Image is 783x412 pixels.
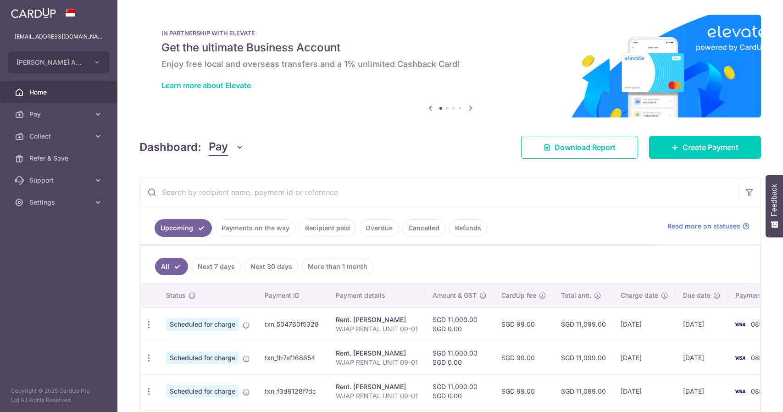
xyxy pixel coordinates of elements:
a: Cancelled [402,219,445,237]
a: Next 30 days [244,258,298,275]
td: SGD 11,000.00 SGD 0.00 [425,307,494,341]
span: Status [166,291,186,300]
span: Due date [683,291,711,300]
span: Download Report [555,142,616,153]
div: Rent. [PERSON_NAME] [336,349,418,358]
p: WJAP RENTAL UNIT 09-01 [336,358,418,367]
td: SGD 99.00 [494,341,554,374]
span: Pay [29,110,90,119]
th: Payment ID [257,284,328,307]
span: Home [29,88,90,97]
span: Scheduled for charge [166,385,239,398]
span: 0894 [751,354,767,362]
span: Charge date [621,291,658,300]
a: Create Payment [649,136,761,159]
td: [DATE] [613,307,676,341]
td: txn_1b7ef168654 [257,341,328,374]
img: CardUp [11,7,56,18]
span: Scheduled for charge [166,318,239,331]
th: Payment details [328,284,425,307]
span: Feedback [770,184,778,216]
p: WJAP RENTAL UNIT 09-01 [336,391,418,401]
td: txn_504760f5328 [257,307,328,341]
span: Scheduled for charge [166,351,239,364]
img: Bank Card [731,352,749,363]
a: Overdue [360,219,399,237]
td: SGD 99.00 [494,307,554,341]
td: SGD 11,099.00 [554,374,613,408]
img: Bank Card [731,319,749,330]
a: Next 7 days [192,258,241,275]
span: Amount & GST [433,291,477,300]
img: Renovation banner [139,15,761,117]
span: Total amt. [561,291,591,300]
span: Collect [29,132,90,141]
iframe: Opens a widget where you can find more information [724,384,774,407]
span: Read more on statuses [667,222,740,231]
h6: Enjoy free local and overseas transfers and a 1% unlimited Cashback Card! [161,59,739,70]
a: Read more on statuses [667,222,750,231]
td: [DATE] [676,341,728,374]
div: Rent. [PERSON_NAME] [336,315,418,324]
a: More than 1 month [302,258,373,275]
td: [DATE] [613,374,676,408]
span: Support [29,176,90,185]
td: [DATE] [676,374,728,408]
input: Search by recipient name, payment id or reference [140,178,739,207]
div: Rent. [PERSON_NAME] [336,382,418,391]
a: Payments on the way [216,219,295,237]
span: Settings [29,198,90,207]
button: Feedback - Show survey [766,175,783,237]
td: [DATE] [613,341,676,374]
td: SGD 11,099.00 [554,307,613,341]
td: SGD 99.00 [494,374,554,408]
a: All [155,258,188,275]
td: SGD 11,000.00 SGD 0.00 [425,374,494,408]
span: [PERSON_NAME] Anaesthetic Practice [17,58,84,67]
span: 0894 [751,320,767,328]
h5: Get the ultimate Business Account [161,40,739,55]
td: txn_f3d9128f7dc [257,374,328,408]
td: SGD 11,099.00 [554,341,613,374]
span: CardUp fee [501,291,536,300]
a: Learn more about Elevate [161,81,251,90]
td: [DATE] [676,307,728,341]
span: Pay [209,139,228,156]
a: Refunds [449,219,487,237]
button: Pay [209,139,244,156]
p: WJAP RENTAL UNIT 09-01 [336,324,418,334]
span: Create Payment [683,142,739,153]
span: Refer & Save [29,154,90,163]
td: SGD 11,000.00 SGD 0.00 [425,341,494,374]
p: IN PARTNERSHIP WITH ELEVATE [161,29,739,37]
a: Upcoming [155,219,212,237]
button: [PERSON_NAME] Anaesthetic Practice [8,51,109,73]
a: Recipient paid [299,219,356,237]
p: [EMAIL_ADDRESS][DOMAIN_NAME] [15,32,103,41]
h4: Dashboard: [139,139,201,156]
a: Download Report [521,136,638,159]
